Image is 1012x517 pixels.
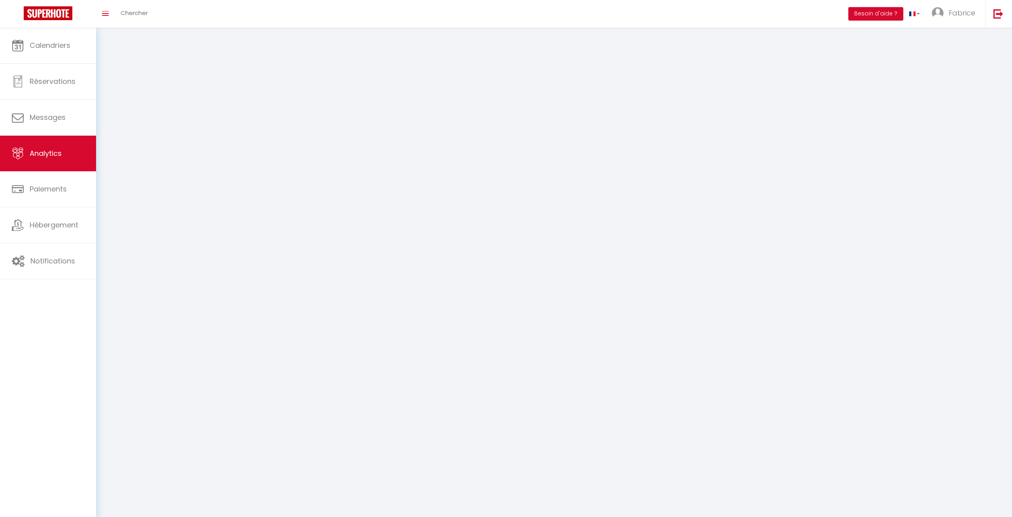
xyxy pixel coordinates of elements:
span: Fabrice [949,8,975,18]
span: Analytics [30,148,62,158]
img: logout [993,9,1003,19]
img: Super Booking [24,6,72,20]
span: Chercher [121,9,148,17]
button: Besoin d'aide ? [848,7,903,21]
img: ... [932,7,944,19]
span: Paiements [30,184,67,194]
span: Réservations [30,76,76,86]
span: Calendriers [30,40,70,50]
span: Hébergement [30,220,78,230]
span: Messages [30,112,66,122]
span: Notifications [30,256,75,266]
